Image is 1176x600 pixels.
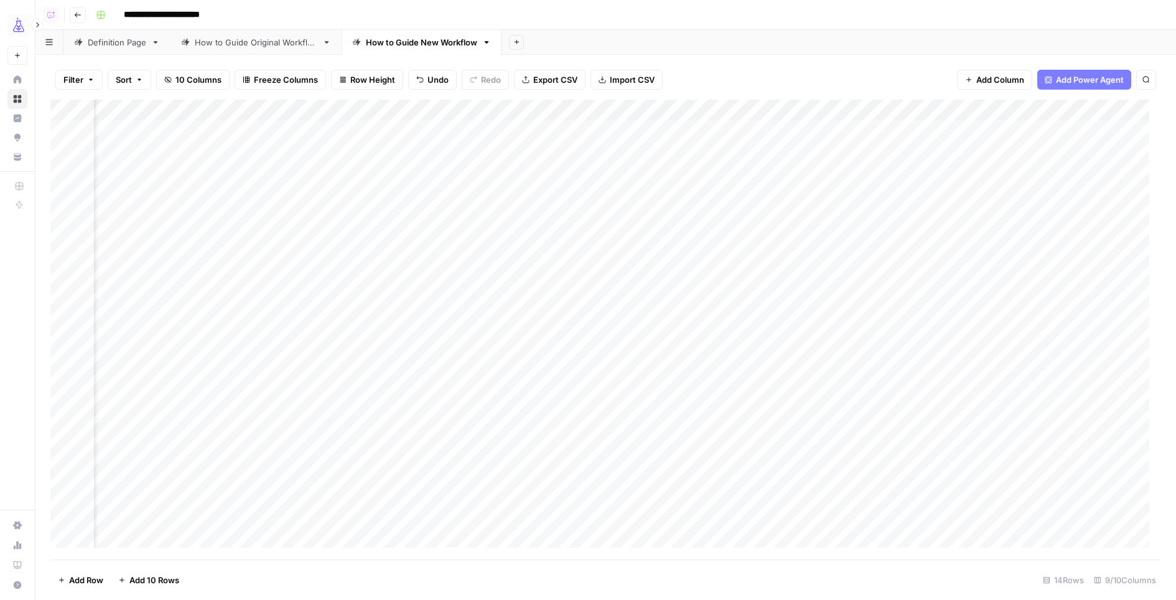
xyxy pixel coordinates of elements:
span: Undo [427,73,449,86]
a: Definition Page [63,30,170,55]
div: 14 Rows [1038,570,1089,590]
button: Import CSV [590,70,663,90]
button: Help + Support [7,575,27,595]
a: Usage [7,535,27,555]
button: Filter [55,70,103,90]
span: Sort [116,73,132,86]
button: Add Row [50,570,111,590]
span: 10 Columns [175,73,222,86]
span: Redo [481,73,501,86]
span: Filter [63,73,83,86]
a: Insights [7,108,27,128]
a: Your Data [7,147,27,167]
a: Browse [7,89,27,109]
span: Import CSV [610,73,655,86]
button: Sort [108,70,151,90]
button: Row Height [331,70,403,90]
span: Add Row [69,574,103,586]
a: Home [7,70,27,90]
span: Export CSV [533,73,577,86]
button: Undo [408,70,457,90]
div: How to Guide Original Workflow [195,36,317,49]
a: Learning Hub [7,555,27,575]
button: Export CSV [514,70,586,90]
span: Add Column [976,73,1024,86]
div: How to Guide New Workflow [366,36,477,49]
span: Add Power Agent [1056,73,1124,86]
button: Add 10 Rows [111,570,187,590]
span: Row Height [350,73,395,86]
span: Add 10 Rows [129,574,179,586]
img: AirOps Growth Logo [7,14,30,37]
button: Add Column [957,70,1032,90]
button: Freeze Columns [235,70,326,90]
button: Workspace: AirOps Growth [7,10,27,41]
a: How to Guide New Workflow [342,30,502,55]
a: Settings [7,515,27,535]
a: How to Guide Original Workflow [170,30,342,55]
a: Opportunities [7,128,27,148]
button: Add Power Agent [1037,70,1131,90]
button: Redo [462,70,509,90]
div: Definition Page [88,36,146,49]
button: 10 Columns [156,70,230,90]
div: 9/10 Columns [1089,570,1161,590]
span: Freeze Columns [254,73,318,86]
